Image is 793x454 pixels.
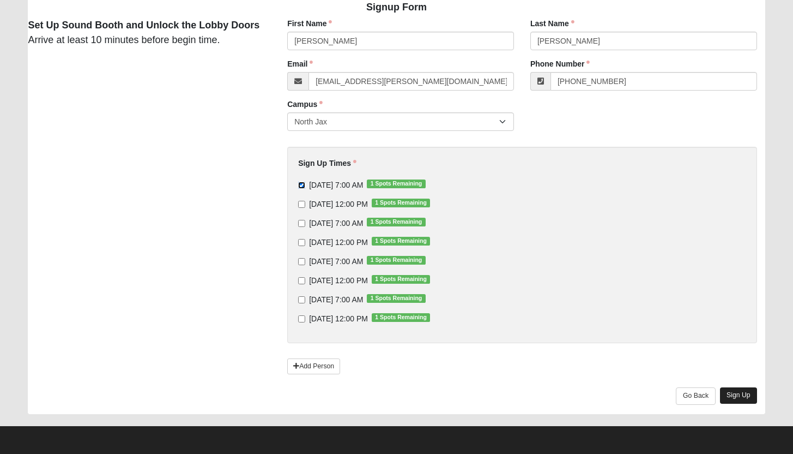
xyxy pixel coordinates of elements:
label: Last Name [530,18,574,29]
h4: Signup Form [28,2,765,14]
div: Arrive at least 10 minutes before begin time. [20,18,271,47]
span: [DATE] 12:00 PM [309,238,368,247]
input: [DATE] 7:00 AM1 Spots Remaining [298,296,305,303]
input: [DATE] 7:00 AM1 Spots Remaining [298,182,305,189]
label: Campus [287,99,323,110]
span: [DATE] 12:00 PM [309,314,368,323]
input: [DATE] 7:00 AM1 Spots Remaining [298,258,305,265]
input: [DATE] 12:00 PM1 Spots Remaining [298,315,305,322]
a: Sign Up [720,387,757,403]
span: 1 Spots Remaining [372,199,430,207]
span: [DATE] 7:00 AM [309,295,363,304]
span: 1 Spots Remaining [367,294,425,303]
span: [DATE] 7:00 AM [309,257,363,266]
label: Sign Up Times [298,158,356,169]
input: [DATE] 12:00 PM1 Spots Remaining [298,239,305,246]
span: [DATE] 12:00 PM [309,276,368,285]
label: Email [287,58,313,69]
span: [DATE] 12:00 PM [309,200,368,208]
a: Add Person [287,359,340,374]
input: [DATE] 7:00 AM1 Spots Remaining [298,220,305,227]
input: [DATE] 12:00 PM1 Spots Remaining [298,277,305,284]
span: 1 Spots Remaining [367,180,425,188]
label: First Name [287,18,332,29]
span: 1 Spots Remaining [367,218,425,226]
strong: Set Up Sound Booth and Unlock the Lobby Doors [28,20,259,31]
a: Go Back [676,387,716,404]
span: [DATE] 7:00 AM [309,181,363,189]
label: Phone Number [530,58,590,69]
span: 1 Spots Remaining [367,256,425,265]
span: 1 Spots Remaining [372,237,430,246]
span: 1 Spots Remaining [372,313,430,322]
span: [DATE] 7:00 AM [309,219,363,228]
input: [DATE] 12:00 PM1 Spots Remaining [298,201,305,208]
span: 1 Spots Remaining [372,275,430,284]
